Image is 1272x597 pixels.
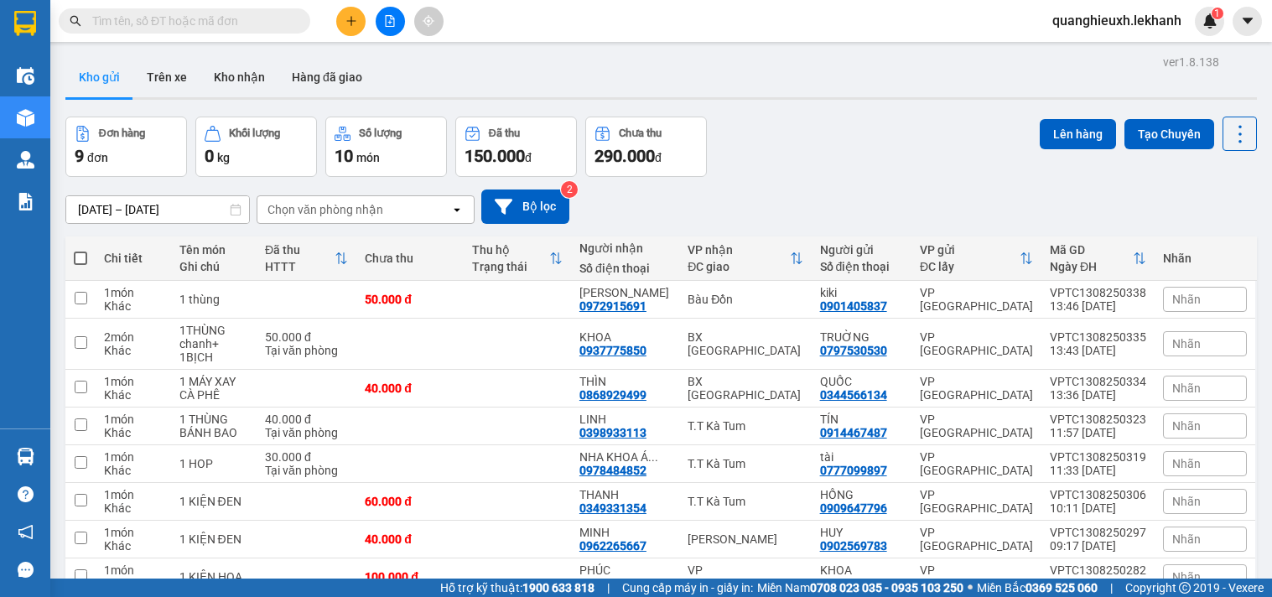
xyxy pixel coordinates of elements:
[1212,8,1223,19] sup: 1
[920,330,1033,357] div: VP [GEOGRAPHIC_DATA]
[1050,563,1146,577] div: VPTC1308250282
[104,344,163,357] div: Khác
[1050,464,1146,477] div: 11:33 [DATE]
[455,117,577,177] button: Đã thu150.000đ
[179,495,248,508] div: 1 KIỆN ĐEN
[365,293,455,306] div: 50.000 đ
[104,526,163,539] div: 1 món
[579,388,646,402] div: 0868929499
[104,539,163,553] div: Khác
[104,501,163,515] div: Khác
[920,286,1033,313] div: VP [GEOGRAPHIC_DATA]
[104,375,163,388] div: 1 món
[1172,419,1201,433] span: Nhãn
[104,299,163,313] div: Khác
[14,11,36,36] img: logo-vxr
[920,260,1020,273] div: ĐC lấy
[18,486,34,502] span: question-circle
[1163,252,1247,265] div: Nhãn
[1172,457,1201,470] span: Nhãn
[820,299,887,313] div: 0901405837
[619,127,662,139] div: Chưa thu
[17,448,34,465] img: warehouse-icon
[17,193,34,210] img: solution-icon
[200,57,278,97] button: Kho nhận
[359,127,402,139] div: Số lượng
[1124,119,1214,149] button: Tạo Chuyến
[104,450,163,464] div: 1 món
[579,464,646,477] div: 0978484852
[688,330,802,357] div: BX [GEOGRAPHIC_DATA]
[585,117,707,177] button: Chưa thu290.000đ
[179,324,248,364] div: 1THÙNG chanh+ 1BỊCH
[1041,236,1155,281] th: Toggle SortBy
[579,450,671,464] div: NHA KHOA Á ÂU
[335,146,353,166] span: 10
[820,539,887,553] div: 0902569783
[579,413,671,426] div: LINH
[1050,330,1146,344] div: VPTC1308250335
[472,260,549,273] div: Trạng thái
[179,570,248,584] div: 1 KIỆN HOA
[70,15,81,27] span: search
[688,495,802,508] div: T.T Kà Tum
[336,7,366,36] button: plus
[688,419,802,433] div: T.T Kà Tum
[920,488,1033,515] div: VP [GEOGRAPHIC_DATA]
[265,464,348,477] div: Tại văn phòng
[179,375,248,402] div: 1 MÁY XAY CÀ PHÊ
[1172,532,1201,546] span: Nhãn
[265,426,348,439] div: Tại văn phòng
[679,236,811,281] th: Toggle SortBy
[579,539,646,553] div: 0962265667
[1202,13,1217,29] img: icon-new-feature
[1050,488,1146,501] div: VPTC1308250306
[414,7,444,36] button: aim
[688,293,802,306] div: Bàu Đồn
[622,579,753,597] span: Cung cấp máy in - giấy in:
[820,488,903,501] div: HỒNG
[104,563,163,577] div: 1 món
[440,579,594,597] span: Hỗ trợ kỹ thuật:
[229,127,280,139] div: Khối lượng
[820,526,903,539] div: HUY
[579,286,671,299] div: ngọc như
[1050,286,1146,299] div: VPTC1308250338
[365,382,455,395] div: 40.000 đ
[464,236,571,281] th: Toggle SortBy
[104,252,163,265] div: Chi tiết
[820,260,903,273] div: Số điện thoại
[820,243,903,257] div: Người gửi
[522,581,594,594] strong: 1900 633 818
[104,413,163,426] div: 1 món
[968,584,973,591] span: ⚪️
[325,117,447,177] button: Số lượng10món
[450,203,464,216] svg: open
[1050,344,1146,357] div: 13:43 [DATE]
[1050,299,1146,313] div: 13:46 [DATE]
[481,189,569,224] button: Bộ lọc
[561,181,578,198] sup: 2
[1179,582,1191,594] span: copyright
[345,15,357,27] span: plus
[1172,570,1201,584] span: Nhãn
[977,579,1098,597] span: Miền Bắc
[1050,243,1133,257] div: Mã GD
[87,151,108,164] span: đơn
[1110,579,1113,597] span: |
[820,344,887,357] div: 0797530530
[179,260,248,273] div: Ghi chú
[65,57,133,97] button: Kho gửi
[104,388,163,402] div: Khác
[920,243,1020,257] div: VP gửi
[472,243,549,257] div: Thu hộ
[365,252,455,265] div: Chưa thu
[920,526,1033,553] div: VP [GEOGRAPHIC_DATA]
[920,563,1033,590] div: VP [GEOGRAPHIC_DATA]
[376,7,405,36] button: file-add
[265,450,348,464] div: 30.000 đ
[265,413,348,426] div: 40.000 đ
[179,243,248,257] div: Tên món
[820,413,903,426] div: TÍN
[1050,260,1133,273] div: Ngày ĐH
